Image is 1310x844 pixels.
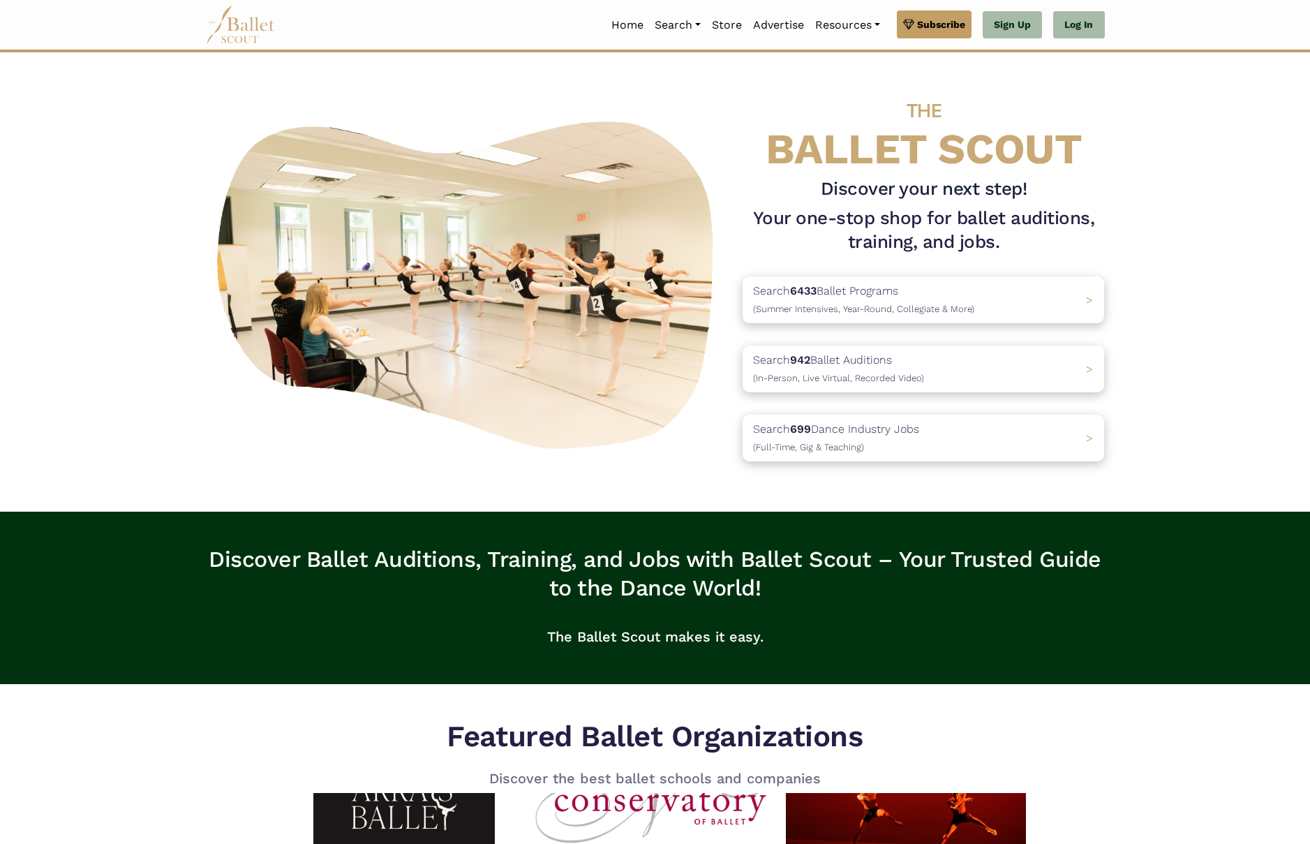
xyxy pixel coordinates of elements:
a: Sign Up [983,11,1042,39]
a: Resources [810,10,886,40]
b: 699 [790,422,811,436]
p: The Ballet Scout makes it easy. [206,614,1105,659]
span: (Full-Time, Gig & Teaching) [753,442,864,452]
a: Advertise [747,10,810,40]
p: Search Ballet Auditions [753,351,924,387]
p: Search Dance Industry Jobs [753,420,919,456]
a: Subscribe [897,10,972,38]
h3: Discover your next step! [743,177,1104,201]
h5: Featured Ballet Organizations [436,718,874,756]
span: > [1086,293,1093,306]
a: Search6433Ballet Programs(Summer Intensives, Year-Round, Collegiate & More)> [743,276,1104,323]
a: Store [706,10,747,40]
a: Log In [1053,11,1104,39]
p: Search Ballet Programs [753,282,974,318]
a: Search942Ballet Auditions(In-Person, Live Virtual, Recorded Video) > [743,346,1104,392]
a: Home [606,10,649,40]
h3: Discover Ballet Auditions, Training, and Jobs with Ballet Scout – Your Trusted Guide to the Dance... [206,545,1105,603]
span: (In-Person, Live Virtual, Recorded Video) [753,373,924,383]
p: Discover the best ballet schools and companies [436,767,874,790]
span: > [1086,431,1093,445]
b: 6433 [790,284,817,297]
a: Search [649,10,706,40]
span: (Summer Intensives, Year-Round, Collegiate & More) [753,304,974,314]
img: A group of ballerinas talking to each other in a ballet studio [206,106,732,457]
h4: BALLET SCOUT [743,80,1104,172]
span: THE [907,99,941,122]
span: Subscribe [917,17,965,32]
span: > [1086,362,1093,376]
h1: Your one-stop shop for ballet auditions, training, and jobs. [743,207,1104,254]
b: 942 [790,353,810,367]
a: Search699Dance Industry Jobs(Full-Time, Gig & Teaching) > [743,415,1104,461]
img: gem.svg [903,17,914,32]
